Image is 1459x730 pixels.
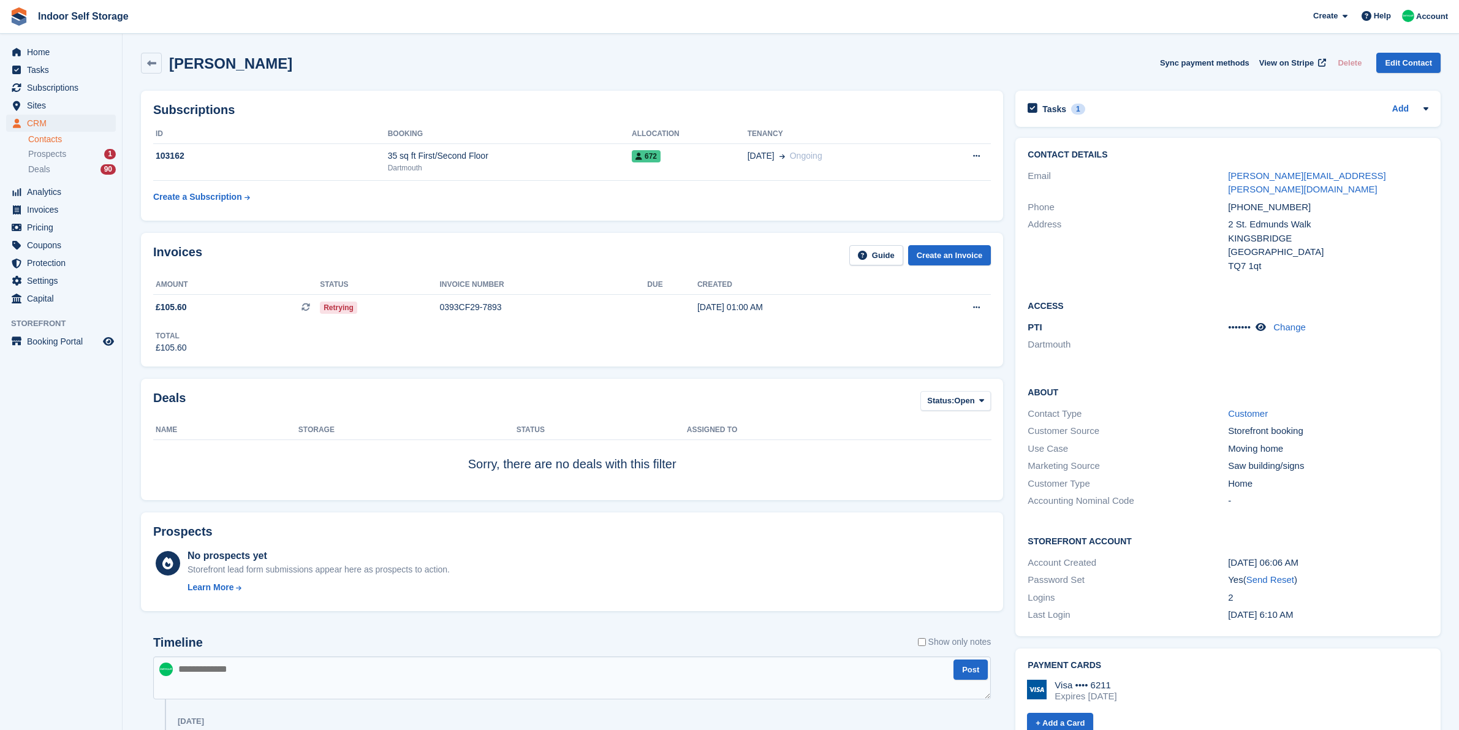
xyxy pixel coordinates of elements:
[697,275,909,295] th: Created
[1228,442,1428,456] div: Moving home
[169,55,292,72] h2: [PERSON_NAME]
[320,275,439,295] th: Status
[918,636,926,648] input: Show only notes
[1228,200,1428,215] div: [PHONE_NUMBER]
[28,163,116,176] a: Deals 90
[6,237,116,254] a: menu
[33,6,134,26] a: Indoor Self Storage
[6,272,116,289] a: menu
[647,275,697,295] th: Due
[27,254,100,272] span: Protection
[1028,556,1228,570] div: Account Created
[27,272,100,289] span: Settings
[153,186,250,208] a: Create a Subscription
[1228,609,1293,620] time: 2025-08-23 05:10:59 UTC
[1228,322,1251,332] span: •••••••
[27,333,100,350] span: Booking Portal
[1228,170,1386,195] a: [PERSON_NAME][EMAIL_ADDRESS][PERSON_NAME][DOMAIN_NAME]
[27,61,100,78] span: Tasks
[6,61,116,78] a: menu
[153,391,186,414] h2: Deals
[6,115,116,132] a: menu
[156,341,187,354] div: £105.60
[908,245,991,265] a: Create an Invoice
[153,191,242,203] div: Create a Subscription
[918,636,991,648] label: Show only notes
[153,420,298,440] th: Name
[1246,574,1294,585] a: Send Reset
[27,201,100,218] span: Invoices
[188,581,233,594] div: Learn More
[27,44,100,61] span: Home
[104,149,116,159] div: 1
[153,124,388,144] th: ID
[28,148,116,161] a: Prospects 1
[1402,10,1414,22] img: Helen Nicholls
[1228,459,1428,473] div: Saw building/signs
[1228,245,1428,259] div: [GEOGRAPHIC_DATA]
[697,301,909,314] div: [DATE] 01:00 AM
[153,275,320,295] th: Amount
[1228,218,1428,232] div: 2 St. Edmunds Walk
[153,636,203,650] h2: Timeline
[1243,574,1297,585] span: ( )
[927,395,954,407] span: Status:
[1028,299,1428,311] h2: Access
[1228,424,1428,438] div: Storefront booking
[101,334,116,349] a: Preview store
[388,124,632,144] th: Booking
[6,254,116,272] a: menu
[1273,322,1306,332] a: Change
[1160,53,1249,73] button: Sync payment methods
[1028,477,1228,491] div: Customer Type
[159,663,173,676] img: Helen Nicholls
[1259,57,1314,69] span: View on Stripe
[1028,573,1228,587] div: Password Set
[953,660,988,680] button: Post
[153,245,202,265] h2: Invoices
[1028,459,1228,473] div: Marketing Source
[1028,150,1428,160] h2: Contact Details
[1042,104,1066,115] h2: Tasks
[439,301,647,314] div: 0393CF29-7893
[1228,494,1428,508] div: -
[6,290,116,307] a: menu
[11,317,122,330] span: Storefront
[1055,691,1116,702] div: Expires [DATE]
[632,124,748,144] th: Allocation
[27,79,100,96] span: Subscriptions
[1028,494,1228,508] div: Accounting Nominal Code
[1028,322,1042,332] span: PTI
[156,301,187,314] span: £105.60
[1028,424,1228,438] div: Customer Source
[1228,232,1428,246] div: KINGSBRIDGE
[320,302,357,314] span: Retrying
[954,395,974,407] span: Open
[748,150,775,162] span: [DATE]
[748,124,929,144] th: Tenancy
[1333,53,1366,73] button: Delete
[188,581,450,594] a: Learn More
[790,151,822,161] span: Ongoing
[920,391,991,411] button: Status: Open
[6,183,116,200] a: menu
[632,150,661,162] span: 672
[27,237,100,254] span: Coupons
[517,420,687,440] th: Status
[1028,661,1428,671] h2: Payment cards
[1027,680,1047,699] img: Visa Logo
[1392,102,1409,116] a: Add
[1228,259,1428,273] div: TQ7 1qt
[6,201,116,218] a: menu
[153,150,388,162] div: 103162
[1376,53,1441,73] a: Edit Contact
[1028,591,1228,605] div: Logins
[1028,442,1228,456] div: Use Case
[153,525,213,539] h2: Prospects
[10,7,28,26] img: stora-icon-8386f47178a22dfd0bd8f6a31ec36ba5ce8667c1dd55bd0f319d3a0aa187defe.svg
[188,563,450,576] div: Storefront lead form submissions appear here as prospects to action.
[1028,169,1228,197] div: Email
[6,97,116,114] a: menu
[1313,10,1338,22] span: Create
[1228,556,1428,570] div: [DATE] 06:06 AM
